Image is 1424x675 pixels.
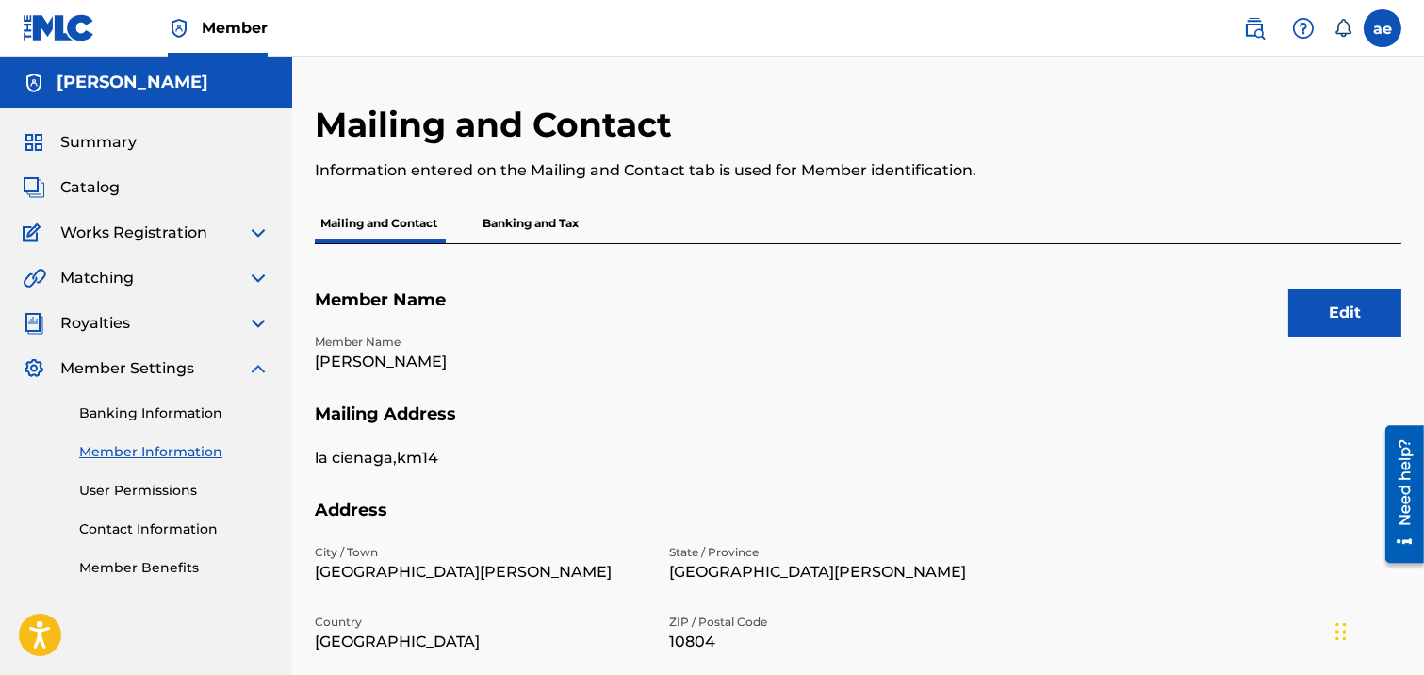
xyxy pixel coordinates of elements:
a: Public Search [1236,9,1273,47]
iframe: Chat Widget [1330,584,1424,675]
img: expand [247,222,270,244]
p: Country [315,614,647,631]
a: Member Benefits [79,558,270,578]
p: [PERSON_NAME] [315,351,647,373]
span: Matching [60,267,134,289]
a: Member Information [79,442,270,462]
span: Member [202,17,268,39]
div: User Menu [1364,9,1401,47]
img: Summary [23,131,45,154]
span: Royalties [60,312,130,335]
img: Royalties [23,312,45,335]
h5: Mailing Address [315,403,1401,448]
img: Top Rightsholder [168,17,190,40]
p: 10804 [669,631,1001,653]
iframe: Resource Center [1371,418,1424,569]
h5: ANDY ESPINAL ALCANTARA [57,72,208,93]
h5: Address [315,500,1401,544]
a: User Permissions [79,481,270,501]
img: Catalog [23,176,45,199]
span: Catalog [60,176,120,199]
a: SummarySummary [23,131,137,154]
div: Help [1285,9,1322,47]
p: State / Province [669,544,1001,561]
span: Works Registration [60,222,207,244]
p: [GEOGRAPHIC_DATA][PERSON_NAME] [669,561,1001,584]
p: [GEOGRAPHIC_DATA] [315,631,647,653]
p: Banking and Tax [477,204,584,243]
h2: Mailing and Contact [315,104,681,146]
p: Member Name [315,334,647,351]
div: Notifications [1334,19,1352,38]
div: Arrastrar [1335,603,1347,660]
div: Widget de chat [1330,584,1424,675]
span: Member Settings [60,357,194,380]
p: [GEOGRAPHIC_DATA][PERSON_NAME] [315,561,647,584]
img: MLC Logo [23,14,95,41]
img: Matching [23,267,46,289]
a: Contact Information [79,519,270,539]
p: ZIP / Postal Code [669,614,1001,631]
img: help [1292,17,1315,40]
span: Summary [60,131,137,154]
p: la cienaga,km14 [315,447,647,469]
img: expand [247,357,270,380]
p: Information entered on the Mailing and Contact tab is used for Member identification. [315,159,1152,182]
img: search [1243,17,1266,40]
img: expand [247,267,270,289]
img: expand [247,312,270,335]
a: Banking Information [79,403,270,423]
img: Works Registration [23,222,47,244]
p: City / Town [315,544,647,561]
img: Member Settings [23,357,45,380]
a: CatalogCatalog [23,176,120,199]
p: Mailing and Contact [315,204,443,243]
button: Edit [1288,289,1401,337]
h5: Member Name [315,289,1401,334]
img: Accounts [23,72,45,94]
